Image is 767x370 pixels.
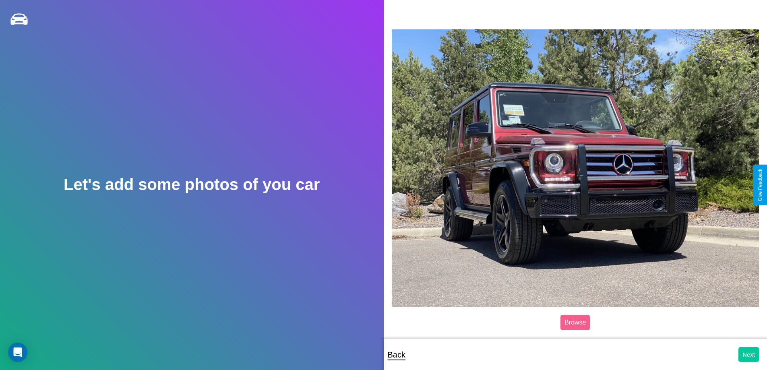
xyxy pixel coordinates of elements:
[392,29,759,306] img: posted
[757,169,763,201] div: Give Feedback
[8,343,27,362] div: Open Intercom Messenger
[738,347,759,362] button: Next
[64,176,320,194] h2: Let's add some photos of you car
[560,315,590,330] label: Browse
[388,347,405,362] p: Back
